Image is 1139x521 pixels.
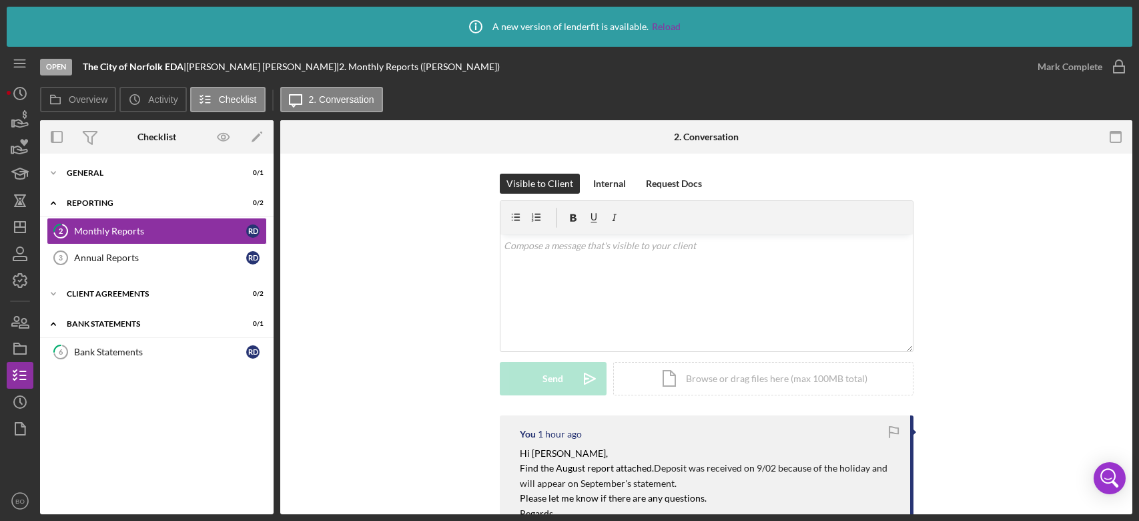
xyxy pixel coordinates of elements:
[246,251,260,265] div: R D
[74,347,246,357] div: Bank Statements
[639,174,709,194] button: Request Docs
[74,252,246,263] div: Annual Reports
[1024,53,1132,80] button: Mark Complete
[83,61,186,72] div: |
[190,87,266,112] button: Checklist
[538,429,582,440] time: 2025-09-09 17:13
[59,254,63,262] tspan: 3
[520,492,707,504] mark: Please let me know if there are any questions.
[542,362,563,395] div: Send
[520,462,654,474] mark: Find the August report attached.
[67,320,230,328] div: Bank Statements
[506,174,573,194] div: Visible to Client
[246,345,260,359] div: R D
[459,10,681,43] div: A new version of lenderfit is available.
[15,498,25,505] text: BO
[309,94,374,105] label: 2. Conversation
[119,87,186,112] button: Activity
[652,21,681,32] a: Reload
[1094,462,1126,494] div: Open Intercom Messenger
[520,461,897,491] p: Deposit was received on 9/02 because of the holiday and will appear on September's statement.
[520,429,536,440] div: You
[7,488,33,514] button: BO
[67,290,230,298] div: Client Agreements
[520,508,555,519] mark: Regards,
[240,199,264,207] div: 0 / 2
[674,132,739,142] div: 2. Conversation
[240,169,264,177] div: 0 / 1
[246,224,260,238] div: R D
[47,218,267,244] a: 2Monthly ReportsRD
[67,169,230,177] div: General
[67,199,230,207] div: Reporting
[47,244,267,271] a: 3Annual ReportsRD
[47,339,267,365] a: 6Bank StatementsRD
[59,226,63,235] tspan: 2
[500,362,607,395] button: Send
[148,94,177,105] label: Activity
[1038,53,1102,80] div: Mark Complete
[593,174,626,194] div: Internal
[240,320,264,328] div: 0 / 1
[59,347,63,356] tspan: 6
[219,94,257,105] label: Checklist
[240,290,264,298] div: 0 / 2
[280,87,383,112] button: 2. Conversation
[339,61,500,72] div: 2. Monthly Reports ([PERSON_NAME])
[40,59,72,75] div: Open
[69,94,107,105] label: Overview
[520,448,608,459] mark: Hi [PERSON_NAME],
[646,174,702,194] div: Request Docs
[83,61,183,72] b: The City of Norfolk EDA
[137,132,176,142] div: Checklist
[74,226,246,236] div: Monthly Reports
[587,174,633,194] button: Internal
[40,87,116,112] button: Overview
[186,61,339,72] div: [PERSON_NAME] [PERSON_NAME] |
[500,174,580,194] button: Visible to Client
